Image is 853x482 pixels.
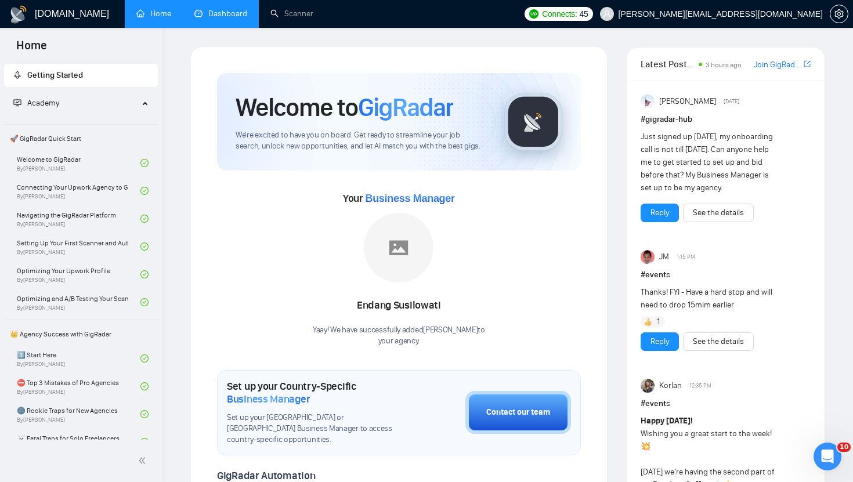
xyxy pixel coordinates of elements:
[465,391,571,434] button: Contact our team
[677,252,695,262] span: 1:15 PM
[9,5,28,24] img: logo
[13,99,21,107] span: fund-projection-screen
[644,318,652,326] img: 👍
[542,8,577,20] span: Connects:
[227,412,407,445] span: Set up your [GEOGRAPHIC_DATA] or [GEOGRAPHIC_DATA] Business Manager to access country-specific op...
[136,9,171,19] a: homeHome
[27,70,83,80] span: Getting Started
[706,61,742,69] span: 3 hours ago
[580,8,588,20] span: 45
[140,438,149,446] span: check-circle
[641,57,696,71] span: Latest Posts from the GigRadar Community
[603,10,611,18] span: user
[140,382,149,390] span: check-circle
[17,401,140,427] a: 🌚 Rookie Traps for New AgenciesBy[PERSON_NAME]
[486,406,550,419] div: Contact our team
[217,469,315,482] span: GigRadar Automation
[641,286,777,311] div: Thanks! FYI - Have a hard stop and will need to drop 15mim earlier
[343,192,455,205] span: Your
[641,204,679,222] button: Reply
[140,187,149,195] span: check-circle
[194,9,247,19] a: dashboardDashboard
[641,416,693,426] strong: Happy [DATE]!
[17,150,140,176] a: Welcome to GigRadarBy[PERSON_NAME]
[641,95,655,108] img: Anisuzzaman Khan
[13,71,21,79] span: rocket
[313,325,485,347] div: Yaay! We have successfully added [PERSON_NAME] to
[837,443,851,452] span: 10
[140,270,149,278] span: check-circle
[5,322,157,346] span: 👑 Agency Success with GigRadar
[689,380,711,391] span: 12:35 PM
[641,441,650,451] span: 💥
[650,206,669,219] a: Reply
[683,204,754,222] button: See the details
[657,316,660,328] span: 1
[641,332,679,351] button: Reply
[140,298,149,306] span: check-circle
[830,5,848,23] button: setting
[641,379,655,393] img: Korlan
[830,9,848,19] a: setting
[365,193,454,204] span: Business Manager
[504,93,562,151] img: gigradar-logo.png
[17,234,140,259] a: Setting Up Your First Scanner and Auto-BidderBy[PERSON_NAME]
[830,9,848,19] span: setting
[313,296,485,316] div: Endang Susilowati
[650,335,669,348] a: Reply
[529,9,538,19] img: upwork-logo.png
[13,98,59,108] span: Academy
[804,59,811,68] span: export
[659,95,716,108] span: [PERSON_NAME]
[17,374,140,399] a: ⛔ Top 3 Mistakes of Pro AgenciesBy[PERSON_NAME]
[270,9,313,19] a: searchScanner
[27,98,59,108] span: Academy
[659,379,682,392] span: Korlan
[313,336,485,347] p: your agency .
[17,289,140,315] a: Optimizing and A/B Testing Your Scanner for Better ResultsBy[PERSON_NAME]
[17,206,140,231] a: Navigating the GigRadar PlatformBy[PERSON_NAME]
[4,64,158,87] li: Getting Started
[140,215,149,223] span: check-circle
[227,380,407,405] h1: Set up your Country-Specific
[236,130,486,152] span: We're excited to have you on board. Get ready to streamline your job search, unlock new opportuni...
[138,455,150,466] span: double-left
[227,393,310,405] span: Business Manager
[814,443,841,470] iframe: Intercom live chat
[17,262,140,287] a: Optimizing Your Upwork ProfileBy[PERSON_NAME]
[641,250,655,264] img: JM
[5,127,157,150] span: 🚀 GigRadar Quick Start
[236,92,453,123] h1: Welcome to
[17,178,140,204] a: Connecting Your Upwork Agency to GigRadarBy[PERSON_NAME]
[754,59,801,71] a: Join GigRadar Slack Community
[693,206,744,219] a: See the details
[17,346,140,371] a: 1️⃣ Start HereBy[PERSON_NAME]
[683,332,754,351] button: See the details
[364,213,433,282] img: placeholder.png
[641,269,811,281] h1: # events
[358,92,453,123] span: GigRadar
[17,429,140,455] a: ☠️ Fatal Traps for Solo Freelancers
[693,335,744,348] a: See the details
[140,410,149,418] span: check-circle
[140,354,149,363] span: check-circle
[140,159,149,167] span: check-circle
[659,251,669,263] span: JM
[7,37,56,61] span: Home
[641,113,811,126] h1: # gigradar-hub
[724,96,739,107] span: [DATE]
[140,242,149,251] span: check-circle
[641,397,811,410] h1: # events
[804,59,811,70] a: export
[641,131,777,194] div: Just signed up [DATE], my onboarding call is not till [DATE]. Can anyone help me to get started t...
